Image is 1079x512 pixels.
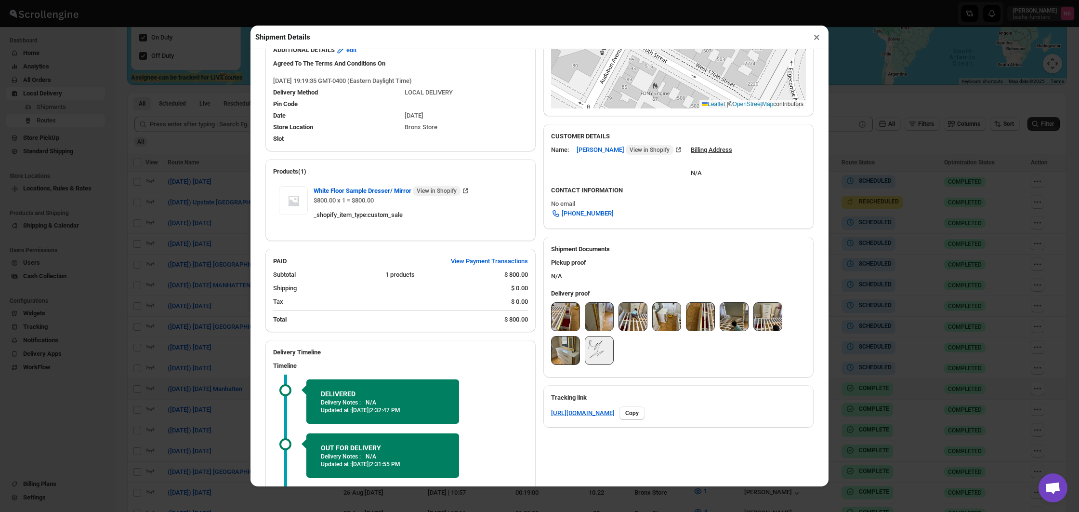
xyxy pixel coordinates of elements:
span: [DATE] | 2:32:47 PM [352,407,400,414]
span: $800.00 x 1 = $800.00 [314,197,374,204]
div: $ 800.00 [504,315,528,324]
img: aH0cdO-iOJBz5VPSb2UW-dL.jpg [720,303,748,331]
img: Item [279,186,308,215]
span: View in Shopify [630,146,670,154]
b: Total [273,316,287,323]
button: View Payment Transactions [445,254,534,269]
span: Bronx Store [405,123,437,131]
h2: OUT FOR DELIVERY [321,443,445,453]
span: White Floor Sample Dresser/ Mirror [314,186,461,196]
div: N/A [543,254,814,285]
p: N/A [366,453,376,460]
div: N/A [691,159,732,178]
a: OpenStreetMap [733,101,774,108]
p: Delivery Notes : [321,453,361,460]
a: [URL][DOMAIN_NAME] [551,408,615,418]
h2: Shipment Details [255,32,310,42]
img: R5Sl07FSqW5xZdOJxac89v7.jpg [754,303,782,331]
img: _6FvVWK1R83eVxXJx7iFyS5.jpg [552,303,579,331]
img: mFWuHvUuNDqsnoUKVIJLWSw.jpg [552,337,579,364]
span: Agreed To The Terms And Conditions On [273,60,385,67]
div: $ 800.00 [504,270,528,280]
img: _tmf5ECBC3WemNtJZMY0dug.jpg [686,303,714,331]
button: Copy [619,406,645,420]
a: Leaflet [702,101,725,108]
span: edit [346,45,356,55]
span: [PERSON_NAME] [577,145,673,155]
span: Date [273,112,286,119]
h2: Shipment Documents [551,244,806,254]
button: edit [330,42,362,58]
h2: PAID [273,256,287,266]
img: 7e-S7MmqJs_vl1Smj-LmeFM.png [585,337,613,364]
img: 3SJMUk8VTybIfyA0xVZa_M1.jpg [585,303,613,331]
h3: Tracking link [551,393,806,403]
div: © contributors [699,100,806,108]
span: Slot [273,135,284,142]
p: Updated at : [321,460,445,468]
h2: Products(1) [273,167,528,176]
a: [PERSON_NAME] View in Shopify [577,146,683,153]
p: N/A [366,399,376,406]
h3: Pickup proof [551,258,806,268]
span: No email [551,200,575,207]
p: Delivery Notes : [321,399,361,406]
u: Billing Address [691,146,732,153]
div: Subtotal [273,270,378,280]
span: [PHONE_NUMBER] [562,209,614,218]
h3: CONTACT INFORMATION [551,186,806,195]
h3: CUSTOMER DETAILS [551,132,806,141]
h2: DELIVERED [321,389,445,399]
img: qMH5FSWQNxuXXmowi8XB6D3.jpg [653,303,681,331]
div: Tax [273,297,503,307]
div: $ 0.00 [511,297,528,307]
p: Updated at : [321,406,445,414]
img: O7dSN_SfwRpYdrl9e4cQPfR.jpg [619,303,647,331]
span: View Payment Transactions [451,256,528,266]
div: _shopify_item_type : custom_sale [314,210,522,220]
span: [DATE] | 2:31:55 PM [352,461,400,468]
span: Delivery Method [273,89,318,96]
span: Copy [625,409,639,417]
span: [DATE] 19:19:35 GMT-0400 (Eastern Daylight Time) [273,77,412,84]
div: $ 0.00 [511,283,528,293]
h2: Delivery Timeline [273,348,528,357]
a: Open chat [1039,473,1067,502]
div: 1 products [385,270,497,280]
b: ADDITIONAL DETAILS [273,45,335,55]
button: × [810,30,824,44]
div: Name: [551,145,569,155]
div: Shipping [273,283,503,293]
span: | [727,101,728,108]
span: Store Location [273,123,313,131]
h3: Delivery proof [551,289,806,298]
h3: Timeline [273,361,528,371]
a: White Floor Sample Dresser/ Mirror View in Shopify [314,187,470,194]
span: [DATE] [405,112,423,119]
span: View in Shopify [417,187,457,195]
span: Pin Code [273,100,298,108]
a: [PHONE_NUMBER] [545,206,619,221]
span: LOCAL DELIVERY [405,89,453,96]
